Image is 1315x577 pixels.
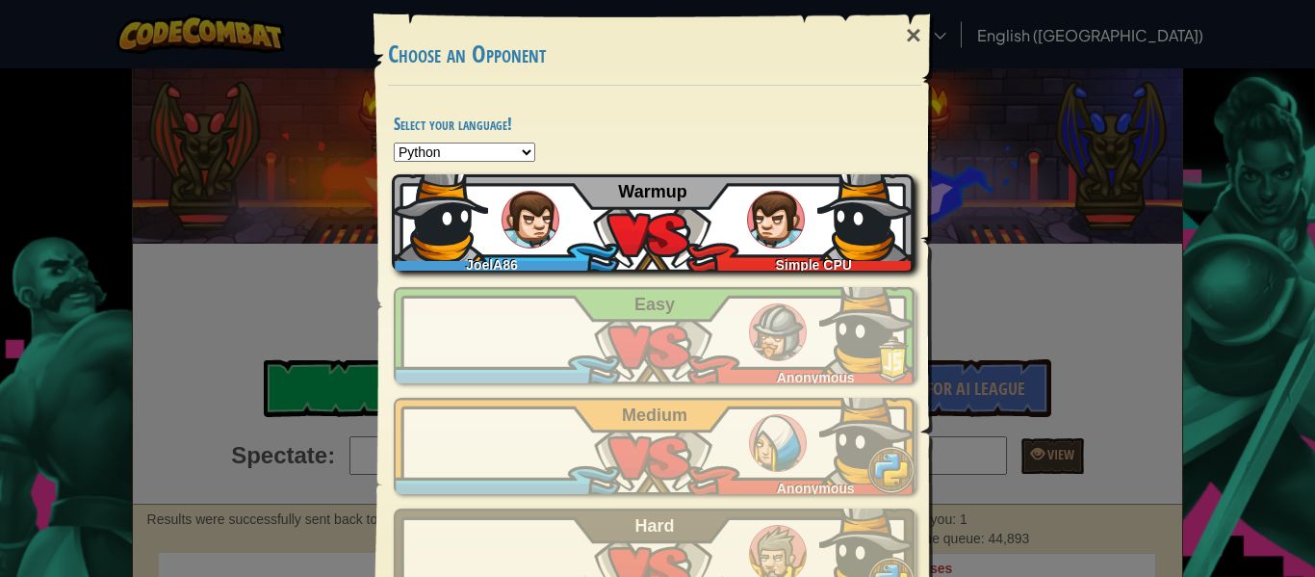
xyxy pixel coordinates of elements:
[749,303,807,361] img: humans_ladder_easy.png
[747,191,805,249] img: humans_ladder_tutorial.png
[635,516,675,536] span: Hard
[394,398,915,494] a: Anonymous
[777,481,855,496] span: Anonymous
[502,191,559,249] img: humans_ladder_tutorial.png
[392,165,488,261] img: D4DlcJlrGZ6GAAAAAElFTkSuQmCC
[891,8,936,64] div: ×
[817,165,914,261] img: D4DlcJlrGZ6GAAAAAElFTkSuQmCC
[634,295,675,314] span: Easy
[394,287,915,383] a: Anonymous
[394,174,915,271] a: JoelA86Simple CPU
[819,388,915,485] img: D4DlcJlrGZ6GAAAAAElFTkSuQmCC
[388,41,921,67] h3: Choose an Opponent
[776,257,852,273] span: Simple CPU
[819,277,915,374] img: D4DlcJlrGZ6GAAAAAElFTkSuQmCC
[749,414,807,472] img: humans_ladder_medium.png
[622,406,687,425] span: Medium
[777,370,855,385] span: Anonymous
[394,115,915,133] h4: Select your language!
[618,182,686,201] span: Warmup
[466,257,518,273] span: JoelA86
